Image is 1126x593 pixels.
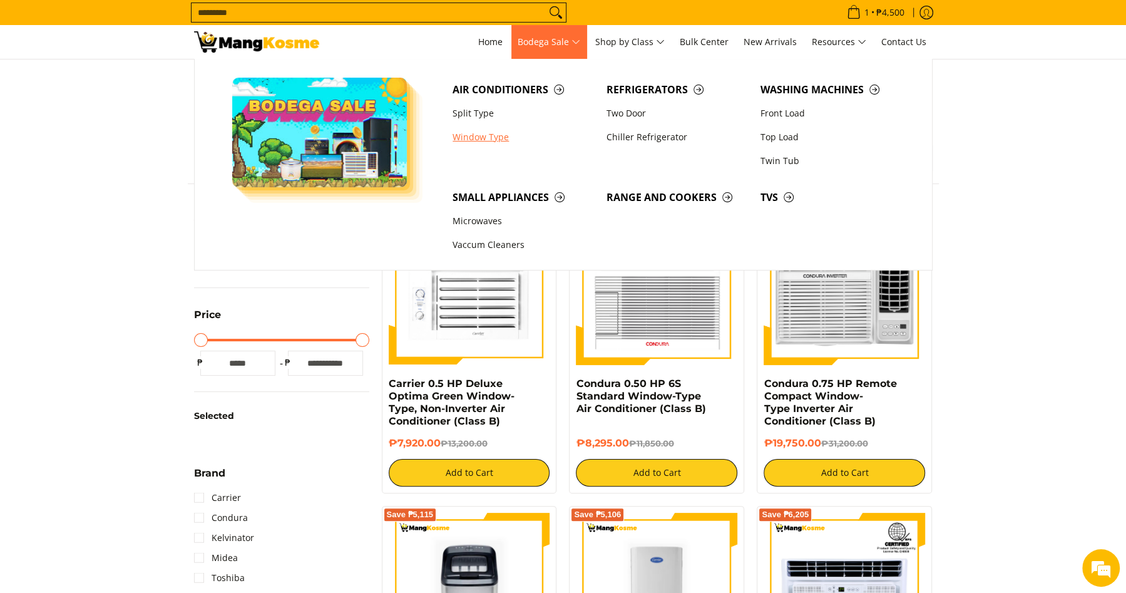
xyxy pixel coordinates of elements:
span: Washing Machines [760,82,902,98]
a: Air Conditioners [446,78,600,101]
span: Price [194,310,221,320]
a: Carrier 0.5 HP Deluxe Optima Green Window-Type, Non-Inverter Air Conditioner (Class B) [389,378,514,427]
a: Shop by Class [589,25,671,59]
a: Microwaves [446,210,600,234]
a: Range and Cookers [600,185,754,209]
a: Toshiba [194,568,245,588]
a: Small Appliances [446,185,600,209]
span: Save ₱5,115 [387,511,434,518]
a: Split Type [446,101,600,125]
span: ₱ [194,356,207,369]
a: Refrigerators [600,78,754,101]
button: Search [546,3,566,22]
span: New Arrivals [744,36,797,48]
img: condura-wrac-6s-premium-mang-kosme [576,204,737,365]
span: Save ₱6,205 [762,511,809,518]
a: Vaccum Cleaners [446,234,600,257]
summary: Open [194,310,221,329]
span: Air Conditioners [453,82,594,98]
span: Shop by Class [595,34,665,50]
a: Top Load [754,125,908,149]
span: Brand [194,468,225,478]
h6: ₱7,920.00 [389,437,550,450]
a: Contact Us [875,25,933,59]
button: Add to Cart [764,459,925,487]
a: Front Load [754,101,908,125]
span: ₱4,500 [874,8,906,17]
del: ₱13,200.00 [441,438,488,448]
a: TVs [754,185,908,209]
a: Condura 0.50 HP 6S Standard Window-Type Air Conditioner (Class B) [576,378,705,415]
span: Small Appliances [453,190,594,205]
del: ₱11,850.00 [628,438,673,448]
span: Range and Cookers [607,190,748,205]
a: Chiller Refrigerator [600,125,754,149]
a: Twin Tub [754,149,908,173]
a: Carrier [194,488,241,508]
span: Contact Us [881,36,926,48]
span: 1 [862,8,871,17]
span: Bodega Sale [518,34,580,50]
span: Resources [812,34,866,50]
a: Home [472,25,509,59]
a: Kelvinator [194,528,254,548]
img: Carrier 0.5 HP Deluxe Optima Green Window-Type, Non-Inverter Air Conditioner (Class B) [389,204,550,365]
span: Save ₱5,106 [574,511,621,518]
h6: ₱8,295.00 [576,437,737,450]
nav: Main Menu [332,25,933,59]
a: Washing Machines [754,78,908,101]
span: Home [478,36,503,48]
button: Add to Cart [389,459,550,487]
h6: Selected [194,411,369,422]
img: Condura 0.75 HP Remote Compact Window-Type Inverter Air Conditioner (Class B) [764,204,925,365]
button: Add to Cart [576,459,737,487]
a: Bulk Center [673,25,735,59]
a: New Arrivals [737,25,803,59]
span: Refrigerators [607,82,748,98]
summary: Open [194,468,225,488]
a: Bodega Sale [511,25,586,59]
span: • [843,6,908,19]
span: TVs [760,190,902,205]
a: Resources [806,25,873,59]
img: Bodega Sale [232,78,407,187]
a: Condura [194,508,248,528]
img: Class B Class B | Mang Kosme [194,31,319,53]
del: ₱31,200.00 [821,438,868,448]
span: ₱ [282,356,294,369]
a: Condura 0.75 HP Remote Compact Window-Type Inverter Air Conditioner (Class B) [764,378,896,427]
span: Bulk Center [680,36,729,48]
a: Window Type [446,125,600,149]
h6: ₱19,750.00 [764,437,925,450]
a: Midea [194,548,238,568]
a: Two Door [600,101,754,125]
